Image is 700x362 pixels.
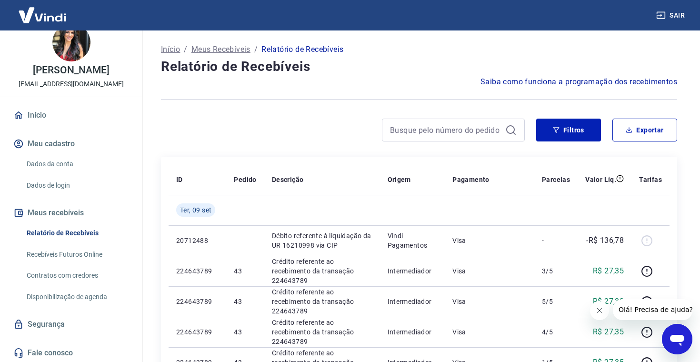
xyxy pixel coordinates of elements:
[261,44,343,55] p: Relatório de Recebíveis
[480,76,677,88] a: Saiba como funciona a programação dos recebimentos
[191,44,250,55] a: Meus Recebíveis
[639,175,662,184] p: Tarifas
[11,202,131,223] button: Meus recebíveis
[590,301,609,320] iframe: Fechar mensagem
[234,266,256,276] p: 43
[254,44,258,55] p: /
[390,123,501,137] input: Busque pelo número do pedido
[176,327,219,337] p: 224643789
[542,175,570,184] p: Parcelas
[234,297,256,306] p: 43
[23,245,131,264] a: Recebíveis Futuros Online
[585,175,616,184] p: Valor Líq.
[23,266,131,285] a: Contratos com credores
[388,297,438,306] p: Intermediador
[11,133,131,154] button: Meu cadastro
[542,327,570,337] p: 4/5
[272,175,304,184] p: Descrição
[19,79,124,89] p: [EMAIL_ADDRESS][DOMAIN_NAME]
[11,314,131,335] a: Segurança
[234,327,256,337] p: 43
[536,119,601,141] button: Filtros
[612,119,677,141] button: Exportar
[586,235,624,246] p: -R$ 136,78
[542,266,570,276] p: 3/5
[23,154,131,174] a: Dados da conta
[176,236,219,245] p: 20712488
[176,266,219,276] p: 224643789
[388,266,438,276] p: Intermediador
[234,175,256,184] p: Pedido
[23,176,131,195] a: Dados de login
[452,266,527,276] p: Visa
[452,327,527,337] p: Visa
[23,287,131,307] a: Disponibilização de agenda
[184,44,187,55] p: /
[23,223,131,243] a: Relatório de Recebíveis
[161,57,677,76] h4: Relatório de Recebíveis
[272,231,372,250] p: Débito referente à liquidação da UR 16210998 via CIP
[161,44,180,55] a: Início
[52,23,90,61] img: 40fcc94c-2f45-4dd6-8042-25844059d34a.jpeg
[593,265,624,277] p: R$ 27,35
[33,65,109,75] p: [PERSON_NAME]
[388,327,438,337] p: Intermediador
[272,257,372,285] p: Crédito referente ao recebimento da transação 224643789
[613,299,692,320] iframe: Mensagem da empresa
[176,175,183,184] p: ID
[542,297,570,306] p: 5/5
[452,297,527,306] p: Visa
[452,236,527,245] p: Visa
[388,175,411,184] p: Origem
[452,175,490,184] p: Pagamento
[176,297,219,306] p: 224643789
[11,0,73,30] img: Vindi
[180,205,211,215] span: Ter, 09 set
[542,236,570,245] p: -
[662,324,692,354] iframe: Botão para abrir a janela de mensagens
[654,7,689,24] button: Sair
[6,7,80,14] span: Olá! Precisa de ajuda?
[11,105,131,126] a: Início
[388,231,438,250] p: Vindi Pagamentos
[272,287,372,316] p: Crédito referente ao recebimento da transação 224643789
[272,318,372,346] p: Crédito referente ao recebimento da transação 224643789
[593,326,624,338] p: R$ 27,35
[593,296,624,307] p: R$ 27,38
